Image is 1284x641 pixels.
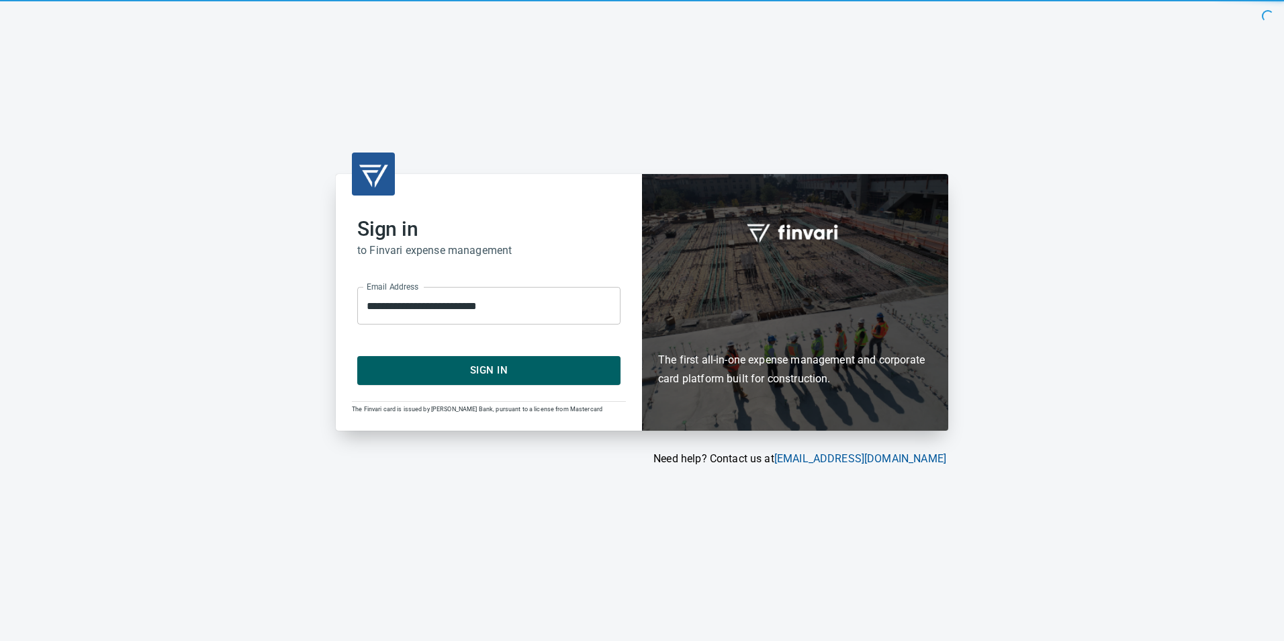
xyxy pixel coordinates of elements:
div: Finvari [642,174,948,430]
span: The Finvari card is issued by [PERSON_NAME] Bank, pursuant to a license from Mastercard [352,406,602,413]
a: [EMAIL_ADDRESS][DOMAIN_NAME] [774,452,946,465]
h6: to Finvari expense management [357,241,621,260]
img: fullword_logo_white.png [745,216,845,247]
p: Need help? Contact us at [336,451,946,467]
img: transparent_logo.png [357,158,389,190]
span: Sign In [372,361,606,379]
button: Sign In [357,356,621,384]
h2: Sign in [357,217,621,241]
h6: The first all-in-one expense management and corporate card platform built for construction. [658,273,932,388]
